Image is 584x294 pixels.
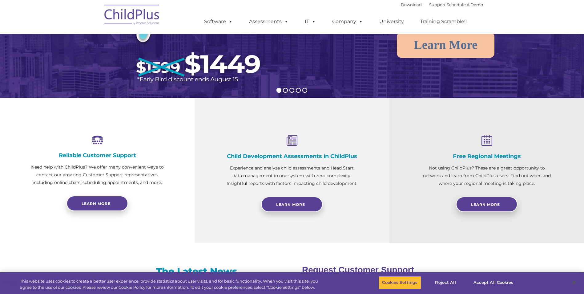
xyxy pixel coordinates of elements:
[86,41,104,45] span: Last name
[326,15,369,28] a: Company
[20,278,321,290] div: This website uses cookies to create a better user experience, provide statistics about user visit...
[31,163,164,186] p: Need help with ChildPlus? We offer many convenient ways to contact our amazing Customer Support r...
[261,197,323,212] a: Learn More
[420,153,553,160] h4: Free Regional Meetings
[471,202,500,207] span: Learn More
[373,15,410,28] a: University
[567,276,581,289] button: Close
[401,2,483,7] font: |
[401,2,422,7] a: Download
[429,2,445,7] a: Support
[82,201,111,206] span: Learn more
[299,15,322,28] a: IT
[66,196,128,211] a: Learn more
[276,202,305,207] span: Learn More
[379,276,421,289] button: Cookies Settings
[198,15,239,28] a: Software
[414,15,473,28] a: Training Scramble!!
[101,0,163,31] img: ChildPlus by Procare Solutions
[397,32,494,58] a: Learn More
[243,15,295,28] a: Assessments
[225,164,358,187] p: Experience and analyze child assessments and Head Start data management in one system with zero c...
[225,153,358,160] h4: Child Development Assessments in ChildPlus
[86,66,112,71] span: Phone number
[447,2,483,7] a: Schedule A Demo
[470,276,517,289] button: Accept All Cookies
[31,152,164,159] h4: Reliable Customer Support
[420,164,553,187] p: Not using ChildPlus? These are a great opportunity to network and learn from ChildPlus users. Fin...
[426,276,465,289] button: Reject All
[456,197,518,212] a: Learn More
[111,265,282,278] h3: The Latest News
